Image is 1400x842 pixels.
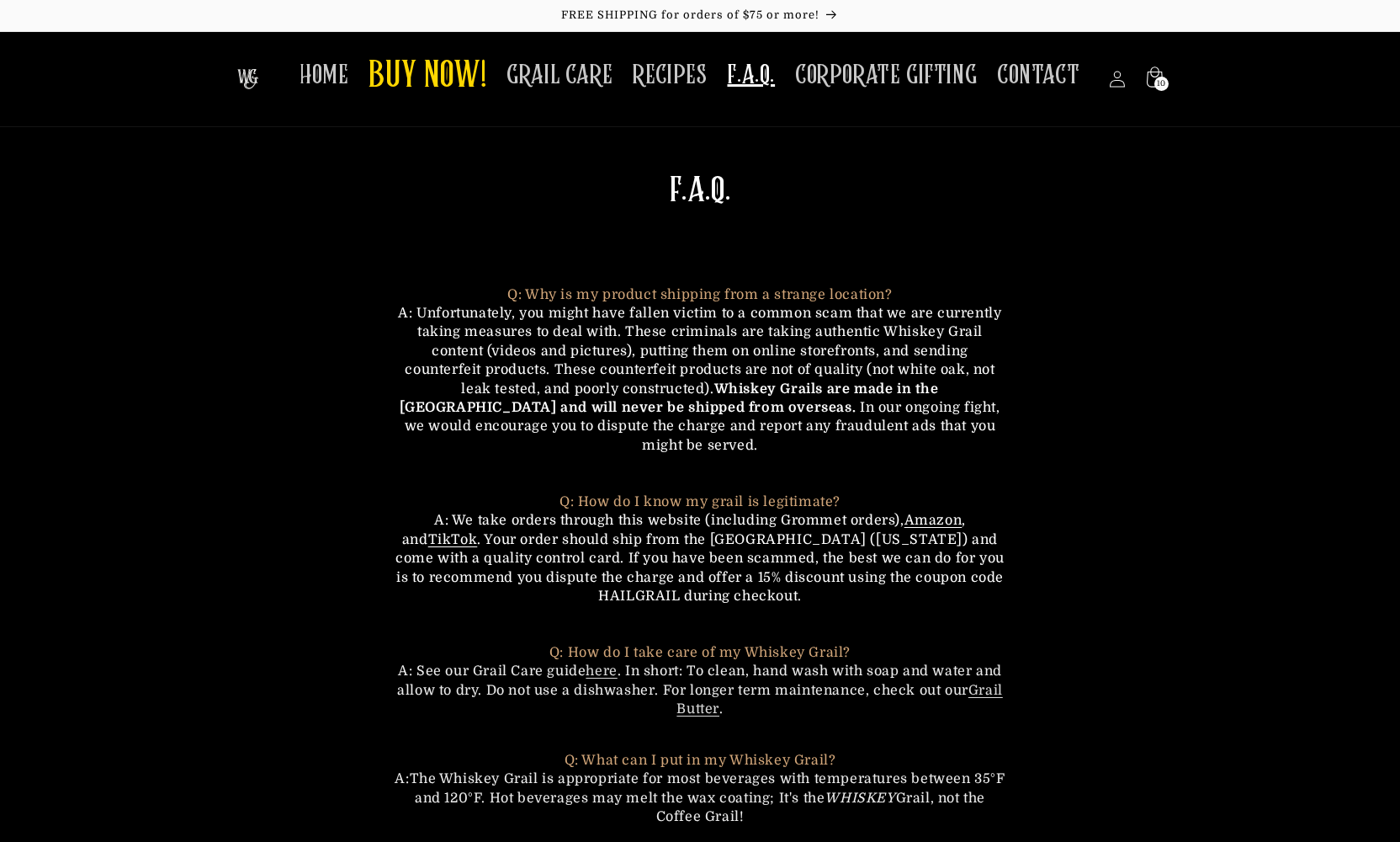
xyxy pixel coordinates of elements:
span: CONTACT [997,59,1079,92]
span: F.A.Q. [670,174,731,208]
span: Q: How do I know my grail is legitimate? [559,494,841,509]
span: ou might have fallen victim to a common scam that we are currently taking measures to deal with. ... [405,306,1001,397]
span: 10 [1157,77,1166,91]
a: F.A.Q. [717,49,785,102]
span: Q: What can I put in my Whiskey Grail? [565,753,836,768]
span: CORPORATE GIFTING [795,59,977,92]
span: A: Unfortunately, y [398,306,527,321]
a: HOME [289,49,358,102]
a: GRAIL CARE [496,49,623,102]
a: CORPORATE GIFTING [785,49,987,102]
span: A: We take orders through this website (including Grommet orders), , and . Your order should ship... [395,513,1005,604]
a: CONTACT [987,49,1090,102]
span: BUY NOW! [369,54,486,100]
a: Amazon [904,513,962,528]
a: RECIPES [623,49,717,102]
span: RECIPES [633,59,707,92]
a: BUY NOW! [358,44,496,110]
em: WHISKEY [825,791,895,806]
a: here [586,663,617,679]
a: TikTok [428,532,478,547]
span: Q: Why is my product shipping from a strange location? [398,287,892,321]
span: HOME [300,59,348,92]
span: Q: How do I take care of my Whiskey Grail? [549,645,851,660]
img: The Whiskey Grail [237,69,258,89]
span: F.A.Q. [727,59,775,92]
span: In our ongoing fight, we would encourage you to dispute the charge and report any fraudulent ads ... [405,400,1000,453]
span: GRAIL CARE [506,59,612,92]
span: A: See our Grail Care guide . In short: To clean, hand wash with soap and water and allow to dry.... [397,645,1003,717]
p: FREE SHIPPING for orders of $75 or more! [17,8,1383,23]
span: The Whiskey Grail is appropriate for most beverages with temperatures between 35°F and 120°F. Hot... [410,771,1005,805]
